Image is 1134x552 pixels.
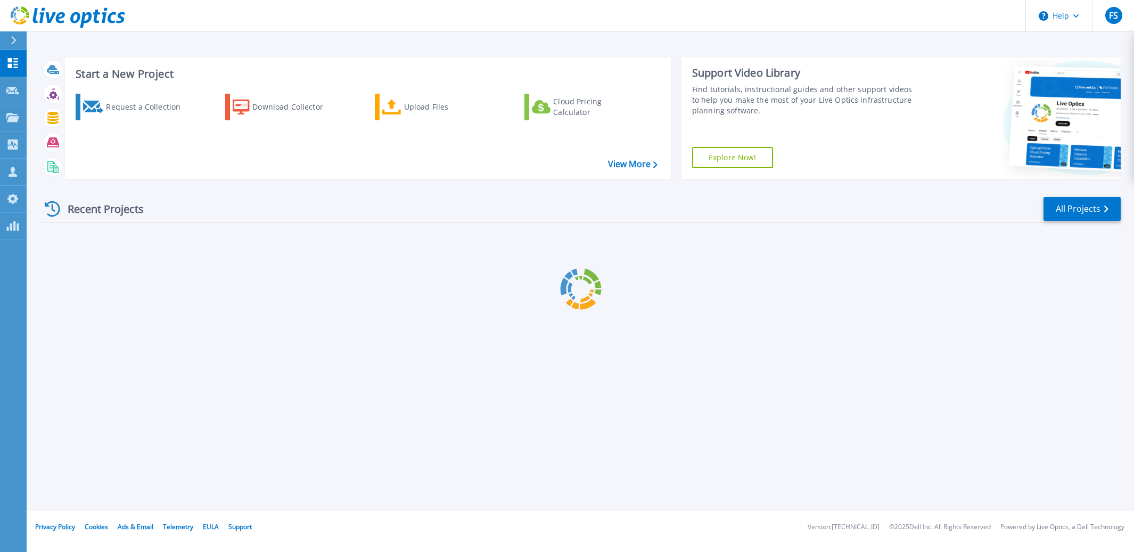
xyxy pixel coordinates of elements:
li: Powered by Live Optics, a Dell Technology [1000,524,1124,531]
a: Explore Now! [692,147,773,168]
a: Request a Collection [76,94,194,120]
a: All Projects [1043,197,1121,221]
a: Telemetry [163,522,193,531]
div: Cloud Pricing Calculator [553,96,638,118]
a: Cloud Pricing Calculator [524,94,643,120]
a: Cookies [85,522,108,531]
a: EULA [203,522,219,531]
a: Ads & Email [118,522,153,531]
div: Find tutorials, instructional guides and other support videos to help you make the most of your L... [692,84,917,116]
h3: Start a New Project [76,68,657,80]
a: Upload Files [375,94,494,120]
li: © 2025 Dell Inc. All Rights Reserved [889,524,991,531]
div: Download Collector [252,96,338,118]
div: Support Video Library [692,66,917,80]
div: Recent Projects [41,196,158,222]
span: FS [1109,11,1118,20]
li: Version: [TECHNICAL_ID] [808,524,880,531]
a: View More [608,159,658,169]
a: Privacy Policy [35,522,75,531]
a: Support [228,522,252,531]
a: Download Collector [225,94,344,120]
div: Request a Collection [106,96,191,118]
div: Upload Files [404,96,489,118]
